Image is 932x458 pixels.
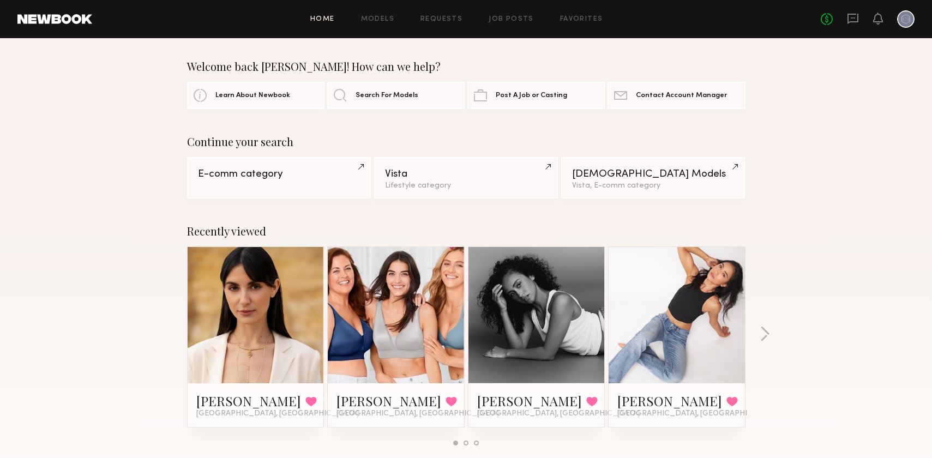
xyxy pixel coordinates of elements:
a: [PERSON_NAME] [477,392,582,409]
span: Post A Job or Casting [496,92,567,99]
div: [DEMOGRAPHIC_DATA] Models [572,169,734,179]
a: [PERSON_NAME] [617,392,722,409]
a: Requests [420,16,462,23]
a: Search For Models [327,82,465,109]
div: Recently viewed [187,225,745,238]
span: [GEOGRAPHIC_DATA], [GEOGRAPHIC_DATA] [336,409,499,418]
a: Post A Job or Casting [467,82,605,109]
a: Models [361,16,394,23]
a: Contact Account Manager [608,82,745,109]
div: E-comm category [198,169,360,179]
a: E-comm category [187,157,371,198]
div: Continue your search [187,135,745,148]
span: Contact Account Manager [636,92,727,99]
a: Job Posts [489,16,534,23]
a: Learn About Newbook [187,82,324,109]
span: [GEOGRAPHIC_DATA], [GEOGRAPHIC_DATA] [477,409,640,418]
span: [GEOGRAPHIC_DATA], [GEOGRAPHIC_DATA] [617,409,780,418]
a: [DEMOGRAPHIC_DATA] ModelsVista, E-comm category [561,157,745,198]
a: Home [310,16,335,23]
span: Learn About Newbook [215,92,290,99]
div: Lifestyle category [385,182,547,190]
div: Vista [385,169,547,179]
span: Search For Models [356,92,418,99]
a: VistaLifestyle category [374,157,558,198]
div: Vista, E-comm category [572,182,734,190]
div: Welcome back [PERSON_NAME]! How can we help? [187,60,745,73]
a: [PERSON_NAME] [336,392,441,409]
span: [GEOGRAPHIC_DATA], [GEOGRAPHIC_DATA] [196,409,359,418]
a: Favorites [560,16,603,23]
a: [PERSON_NAME] [196,392,301,409]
